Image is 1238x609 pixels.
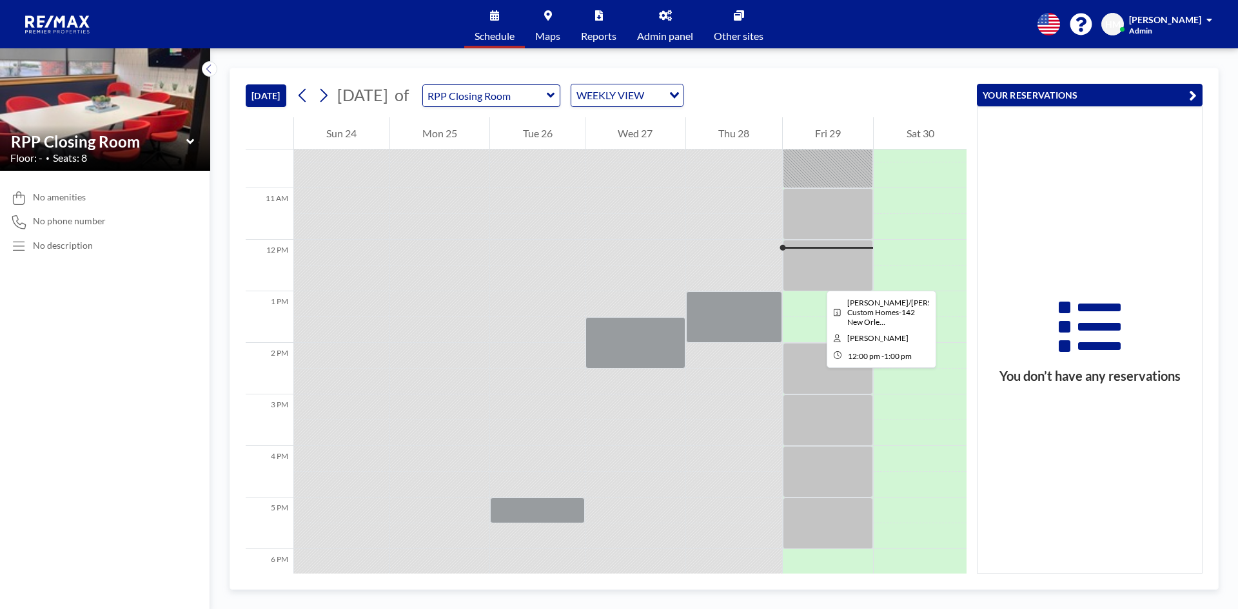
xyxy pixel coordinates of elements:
span: • [46,154,50,162]
span: [DATE] [337,85,388,104]
div: Search for option [571,84,683,106]
div: 4 PM [246,446,293,498]
h3: You don’t have any reservations [978,368,1202,384]
input: RPP Closing Room [11,132,186,151]
span: Maps [535,31,560,41]
button: YOUR RESERVATIONS [977,84,1203,106]
span: WEEKLY VIEW [574,87,647,104]
span: - [881,351,884,361]
div: Fri 29 [783,117,874,150]
img: organization-logo [21,12,95,37]
span: Weber/Gafney Custom Homes-142 New Orleans Ct-Hunter Perdue- Buyer Only [847,298,972,327]
span: Floor: - [10,151,43,164]
div: Thu 28 [686,117,782,150]
span: Admin panel [637,31,693,41]
div: Tue 26 [490,117,585,150]
input: RPP Closing Room [423,85,547,106]
span: Stephanie Hiser [847,333,909,343]
span: 12:00 PM [848,351,880,361]
button: [DATE] [246,84,286,107]
div: 2 PM [246,343,293,394]
span: Reports [581,31,616,41]
div: Sun 24 [294,117,389,150]
span: of [395,85,409,105]
div: 10 AM [246,137,293,188]
span: HM [1105,19,1121,30]
div: Wed 27 [585,117,685,150]
span: Seats: 8 [53,151,87,164]
div: 6 PM [246,549,293,601]
div: 1 PM [246,291,293,343]
div: 11 AM [246,188,293,240]
span: Other sites [714,31,763,41]
div: 12 PM [246,240,293,291]
span: No amenities [33,191,86,203]
span: 1:00 PM [884,351,912,361]
span: No phone number [33,215,106,227]
input: Search for option [648,87,662,104]
div: Mon 25 [390,117,490,150]
div: No description [33,240,93,251]
div: 5 PM [246,498,293,549]
span: Admin [1129,26,1152,35]
span: [PERSON_NAME] [1129,14,1201,25]
span: Schedule [475,31,515,41]
div: Sat 30 [874,117,967,150]
div: 3 PM [246,394,293,446]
